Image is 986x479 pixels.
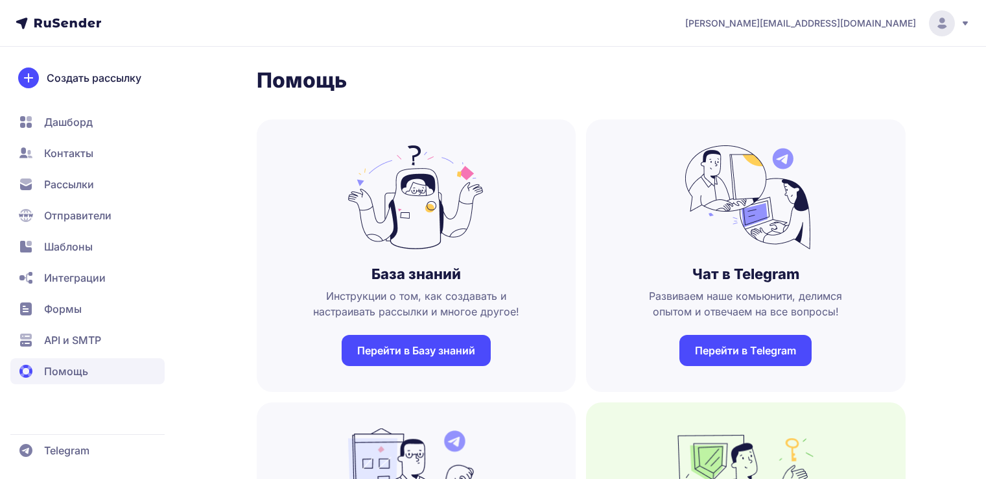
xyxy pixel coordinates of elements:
h1: Помощь [257,68,906,93]
h3: Чат в Telegram [692,265,799,283]
span: Развиваем наше комьюнити, делимся опытом и отвечаем на все вопросы! [607,288,885,319]
img: no_photo [677,145,814,249]
a: Перейти в Telegram [679,335,812,366]
span: Интеграции [44,270,106,286]
img: no_photo [348,145,484,249]
span: API и SMTP [44,332,101,348]
span: Рассылки [44,177,94,192]
span: Формы [44,301,82,317]
a: Перейти в Базу знаний [342,335,491,366]
span: Отправители [44,208,112,223]
h3: База знаний [371,265,461,283]
span: Контакты [44,145,93,161]
span: Дашборд [44,114,93,130]
span: Шаблоны [44,239,93,254]
a: Telegram [10,437,165,463]
span: Telegram [44,443,89,458]
span: Создать рассылку [47,70,141,86]
span: Помощь [44,363,88,379]
span: Инструкции о том, как создавать и настраивать рассылки и многое другое! [277,288,556,319]
span: [PERSON_NAME][EMAIL_ADDRESS][DOMAIN_NAME] [685,17,916,30]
